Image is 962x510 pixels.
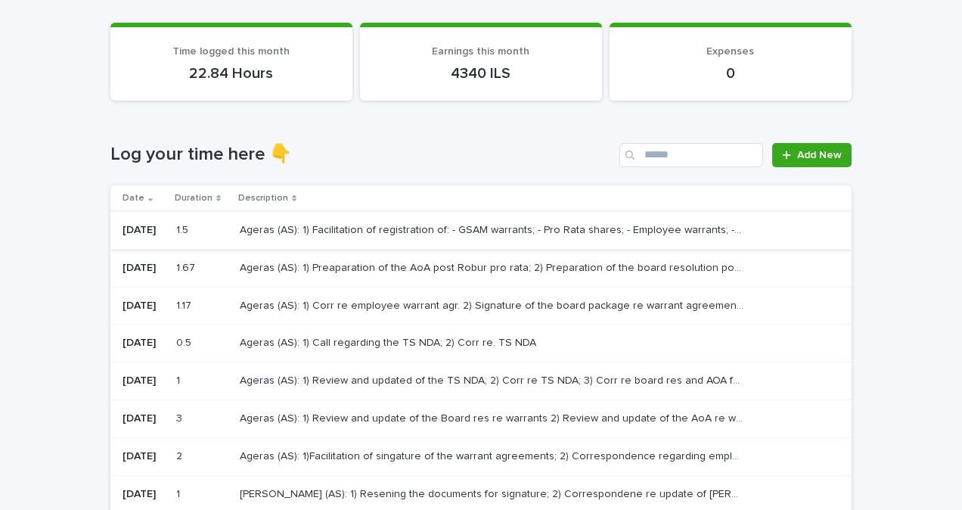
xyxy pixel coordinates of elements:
[176,447,185,463] p: 2
[432,46,529,57] span: Earnings this month
[706,46,754,57] span: Expenses
[129,64,334,82] p: 22.84 Hours
[110,362,852,400] tr: [DATE]11 Ageras (AS): 1) Review and updated of the TS NDA; 2) Corr re TS NDA; 3) Corr re board re...
[176,409,185,425] p: 3
[123,488,164,501] p: [DATE]
[619,143,763,167] input: Search
[240,334,539,350] p: Ageras (AS): 1) Call regarding the TS NDA; 2) Corr re. TS NDA
[110,211,852,249] tr: [DATE]1.51.5 Ageras (AS): 1) Facilitation of registration of: - GSAM warrants; - Pro Rata shares;...
[176,485,183,501] p: 1
[110,325,852,362] tr: [DATE]0.50.5 Ageras (AS): 1) Call regarding the TS NDA; 2) Corr re. TS NDAAgeras (AS): 1) Call re...
[176,259,198,275] p: 1.67
[123,262,164,275] p: [DATE]
[240,297,747,313] p: Ageras (AS): 1) Corr re employee warrant agr. 2) Signature of the board package re warrant agreem...
[123,224,164,237] p: [DATE]
[172,46,290,57] span: Time logged this month
[240,259,747,275] p: Ageras (AS): 1) Preaparation of the AoA post Robur pro rata; 2) Preparation of the board resoluti...
[123,375,164,387] p: [DATE]
[797,150,842,160] span: Add New
[176,221,191,237] p: 1.5
[240,447,747,463] p: Ageras (AS): 1)Facilitation of singature of the warrant agreements; 2) Correspondence regarding e...
[238,190,288,207] p: Description
[123,300,164,313] p: [DATE]
[628,64,833,82] p: 0
[240,372,747,387] p: Ageras (AS): 1) Review and updated of the TS NDA; 2) Corr re TS NDA; 3) Corr re board res and AOA...
[176,334,194,350] p: 0.5
[110,400,852,437] tr: [DATE]33 Ageras (AS): 1) Review and update of the Board res re warrants 2) Review and update of t...
[240,409,747,425] p: Ageras (AS): 1) Review and update of the Board res re warrants 2) Review and update of the AoA re...
[240,485,747,501] p: Amalo (AS): 1) Resening the documents for signature; 2) Correspondene re update of Jes Rindom to ...
[772,143,852,167] a: Add New
[123,450,164,463] p: [DATE]
[175,190,213,207] p: Duration
[240,221,747,237] p: Ageras (AS): 1) Facilitation of registration of: - GSAM warrants; - Pro Rata shares; - Employee w...
[110,144,613,166] h1: Log your time here 👇
[176,297,194,313] p: 1.17
[110,287,852,325] tr: [DATE]1.171.17 Ageras (AS): 1) Corr re employee warrant agr. 2) Signature of the board package re...
[110,437,852,475] tr: [DATE]22 Ageras (AS): 1)Facilitation of singature of the warrant agreements; 2) Correspondence re...
[123,337,164,350] p: [DATE]
[378,64,584,82] p: 4340 ILS
[123,190,144,207] p: Date
[110,249,852,287] tr: [DATE]1.671.67 Ageras (AS): 1) Preaparation of the AoA post Robur pro rata; 2) Preparation of the...
[176,372,183,387] p: 1
[123,412,164,425] p: [DATE]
